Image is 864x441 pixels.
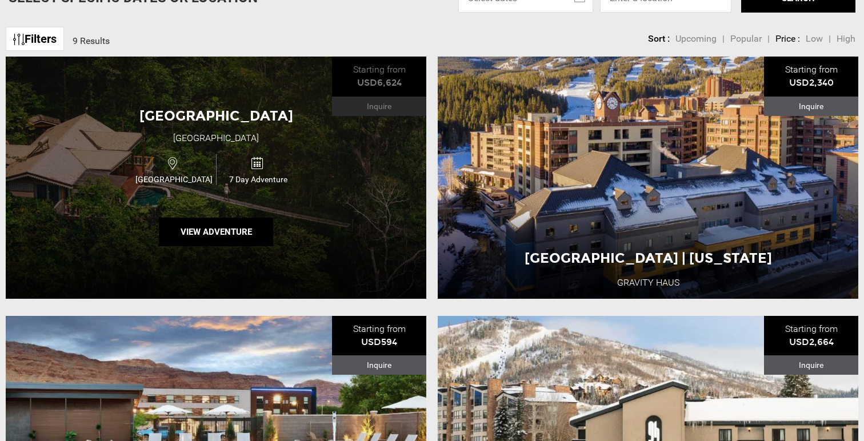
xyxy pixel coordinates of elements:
[217,174,300,185] span: 7 Day Adventure
[6,27,64,51] a: Filters
[767,33,770,46] li: |
[648,33,670,46] li: Sort :
[159,218,273,246] button: View Adventure
[13,34,25,45] img: btn-icon.svg
[132,174,216,185] span: [GEOGRAPHIC_DATA]
[73,35,110,46] span: 9 Results
[806,33,823,44] span: Low
[730,33,762,44] span: Popular
[173,132,259,145] div: [GEOGRAPHIC_DATA]
[829,33,831,46] li: |
[722,33,725,46] li: |
[675,33,717,44] span: Upcoming
[837,33,855,44] span: High
[775,33,800,46] li: Price :
[139,107,293,124] span: [GEOGRAPHIC_DATA]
